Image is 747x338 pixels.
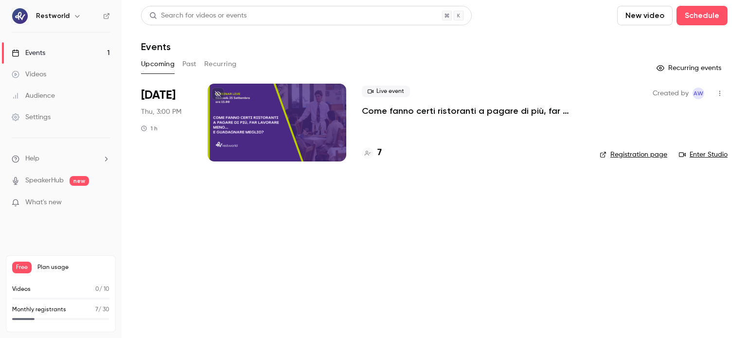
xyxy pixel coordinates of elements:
[362,105,584,117] a: Come fanno certi ristoranti a pagare di più, far lavorare meno… e guadagnare meglio?
[694,88,703,99] span: AW
[141,56,175,72] button: Upcoming
[98,198,110,207] iframe: Noticeable Trigger
[12,112,51,122] div: Settings
[679,150,728,160] a: Enter Studio
[12,48,45,58] div: Events
[95,286,99,292] span: 0
[653,88,689,99] span: Created by
[362,86,410,97] span: Live event
[141,41,171,53] h1: Events
[37,264,109,271] span: Plan usage
[12,70,46,79] div: Videos
[12,285,31,294] p: Videos
[36,11,70,21] h6: Restworld
[12,154,110,164] li: help-dropdown-opener
[377,146,382,160] h4: 7
[95,307,98,313] span: 7
[12,91,55,101] div: Audience
[25,154,39,164] span: Help
[676,6,728,25] button: Schedule
[149,11,247,21] div: Search for videos or events
[693,88,704,99] span: Assistenza Workers
[70,176,89,186] span: new
[141,84,192,161] div: Sep 25 Thu, 3:00 PM (Europe/Rome)
[25,176,64,186] a: SpeakerHub
[12,262,32,273] span: Free
[600,150,667,160] a: Registration page
[652,60,728,76] button: Recurring events
[141,88,176,103] span: [DATE]
[95,305,109,314] p: / 30
[617,6,673,25] button: New video
[362,146,382,160] a: 7
[12,8,28,24] img: Restworld
[204,56,237,72] button: Recurring
[12,305,66,314] p: Monthly registrants
[25,197,62,208] span: What's new
[95,285,109,294] p: / 10
[182,56,196,72] button: Past
[141,107,181,117] span: Thu, 3:00 PM
[141,125,158,132] div: 1 h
